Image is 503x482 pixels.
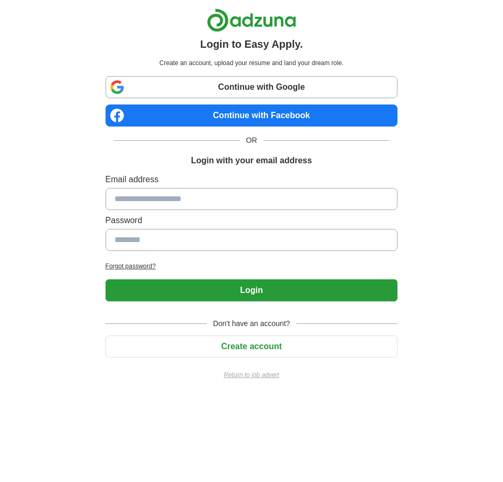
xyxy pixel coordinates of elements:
[207,8,296,32] img: Adzuna logo
[106,173,398,186] label: Email address
[106,76,398,98] a: Continue with Google
[106,214,398,227] label: Password
[106,261,398,271] a: Forgot password?
[240,135,264,146] span: OR
[191,154,312,167] h1: Login with your email address
[106,336,398,358] button: Create account
[200,36,303,52] h1: Login to Easy Apply.
[106,104,398,127] a: Continue with Facebook
[106,279,398,301] button: Login
[106,342,398,351] a: Create account
[106,370,398,380] a: Return to job advert
[108,58,396,68] p: Create an account, upload your resume and land your dream role.
[207,318,297,329] span: Don't have an account?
